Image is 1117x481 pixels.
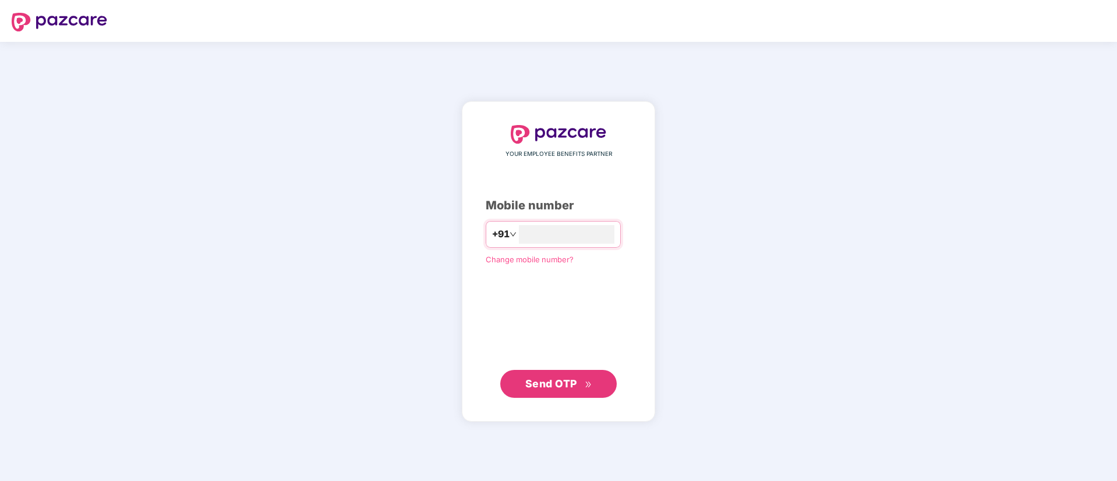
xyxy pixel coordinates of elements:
[525,377,577,390] span: Send OTP
[510,231,517,238] span: down
[506,149,612,159] span: YOUR EMPLOYEE BENEFITS PARTNER
[12,13,107,31] img: logo
[486,255,574,264] a: Change mobile number?
[511,125,606,144] img: logo
[500,370,617,398] button: Send OTPdouble-right
[486,197,631,215] div: Mobile number
[492,227,510,241] span: +91
[585,381,592,389] span: double-right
